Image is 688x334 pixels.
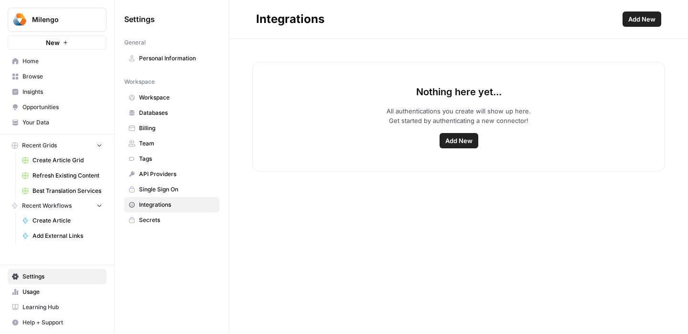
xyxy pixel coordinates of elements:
[8,300,107,315] a: Learning Hub
[124,90,219,105] a: Workspace
[8,100,107,115] a: Opportunities
[22,57,102,66] span: Home
[32,187,102,195] span: Best Translation Services
[8,315,107,330] button: Help + Support
[139,155,215,163] span: Tags
[124,38,146,47] span: General
[124,105,219,121] a: Databases
[8,84,107,100] a: Insights
[8,8,107,32] button: Workspace: Milengo
[139,139,215,148] span: Team
[124,212,219,228] a: Secrets
[22,118,102,127] span: Your Data
[22,201,72,210] span: Recent Workflows
[18,228,107,244] a: Add External Links
[32,216,102,225] span: Create Article
[139,170,215,178] span: API Providers
[8,69,107,84] a: Browse
[139,109,215,117] span: Databases
[445,136,473,145] span: Add New
[139,93,215,102] span: Workspace
[623,11,661,27] button: Add New
[416,85,502,99] p: Nothing here yet...
[32,15,90,24] span: Milengo
[139,54,215,63] span: Personal Information
[32,156,102,165] span: Create Article Grid
[124,182,219,197] a: Single Sign On
[8,115,107,130] a: Your Data
[124,78,155,86] span: Workspace
[22,303,102,312] span: Learning Hub
[124,13,155,25] span: Settings
[124,197,219,212] a: Integrations
[440,133,478,148] button: Add New
[8,35,107,50] button: New
[32,232,102,240] span: Add External Links
[18,168,107,183] a: Refresh Existing Content
[22,141,57,150] span: Recent Grids
[8,54,107,69] a: Home
[22,272,102,281] span: Settings
[46,38,60,47] span: New
[22,88,102,96] span: Insights
[124,121,219,136] a: Billing
[139,185,215,194] span: Single Sign On
[8,199,107,213] button: Recent Workflows
[18,183,107,199] a: Best Translation Services
[124,167,219,182] a: API Providers
[124,151,219,167] a: Tags
[22,318,102,327] span: Help + Support
[139,124,215,133] span: Billing
[32,171,102,180] span: Refresh Existing Content
[8,138,107,153] button: Recent Grids
[8,269,107,284] a: Settings
[387,106,531,125] p: All authentications you create will show up here. Get started by authenticating a new connector!
[8,284,107,300] a: Usage
[22,288,102,296] span: Usage
[139,216,215,224] span: Secrets
[628,14,656,24] span: Add New
[124,51,219,66] a: Personal Information
[18,213,107,228] a: Create Article
[18,153,107,168] a: Create Article Grid
[256,11,324,27] div: Integrations
[22,72,102,81] span: Browse
[139,200,215,209] span: Integrations
[11,11,28,28] img: Milengo Logo
[124,136,219,151] a: Team
[22,103,102,111] span: Opportunities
